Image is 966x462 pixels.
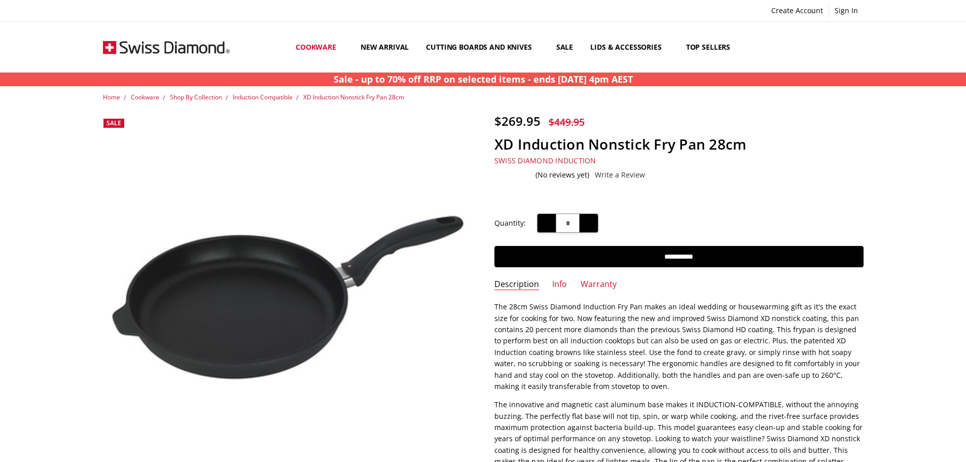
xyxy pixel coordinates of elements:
[829,4,864,18] a: Sign In
[595,171,645,179] a: Write a Review
[303,93,404,101] a: XD Induction Nonstick Fry Pan 28cm
[549,115,585,129] span: $449.95
[287,24,352,69] a: Cookware
[581,279,617,291] a: Warranty
[494,301,864,392] p: The 28cm Swiss Diamond Induction Fry Pan makes an ideal wedding or housewarming gift as it's the ...
[494,156,596,165] a: Swiss Diamond Induction
[352,24,417,69] a: New arrival
[494,113,541,129] span: $269.95
[334,73,633,85] strong: Sale - up to 70% off RRP on selected items - ends [DATE] 4pm AEST
[103,93,120,101] a: Home
[494,135,864,153] h1: XD Induction Nonstick Fry Pan 28cm
[677,24,739,69] a: Top Sellers
[494,279,539,291] a: Description
[535,171,589,179] span: (No reviews yet)
[103,22,230,73] img: Free Shipping On Every Order
[582,24,677,69] a: Lids & Accessories
[417,24,548,69] a: Cutting boards and knives
[233,93,293,101] a: Induction Compatible
[103,209,472,387] img: XD Induction Nonstick Fry Pan 28cm
[106,119,121,127] span: Sale
[548,24,582,69] a: Sale
[766,4,829,18] a: Create Account
[170,93,222,101] a: Shop By Collection
[131,93,159,101] a: Cookware
[494,218,526,229] label: Quantity:
[552,279,567,291] a: Info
